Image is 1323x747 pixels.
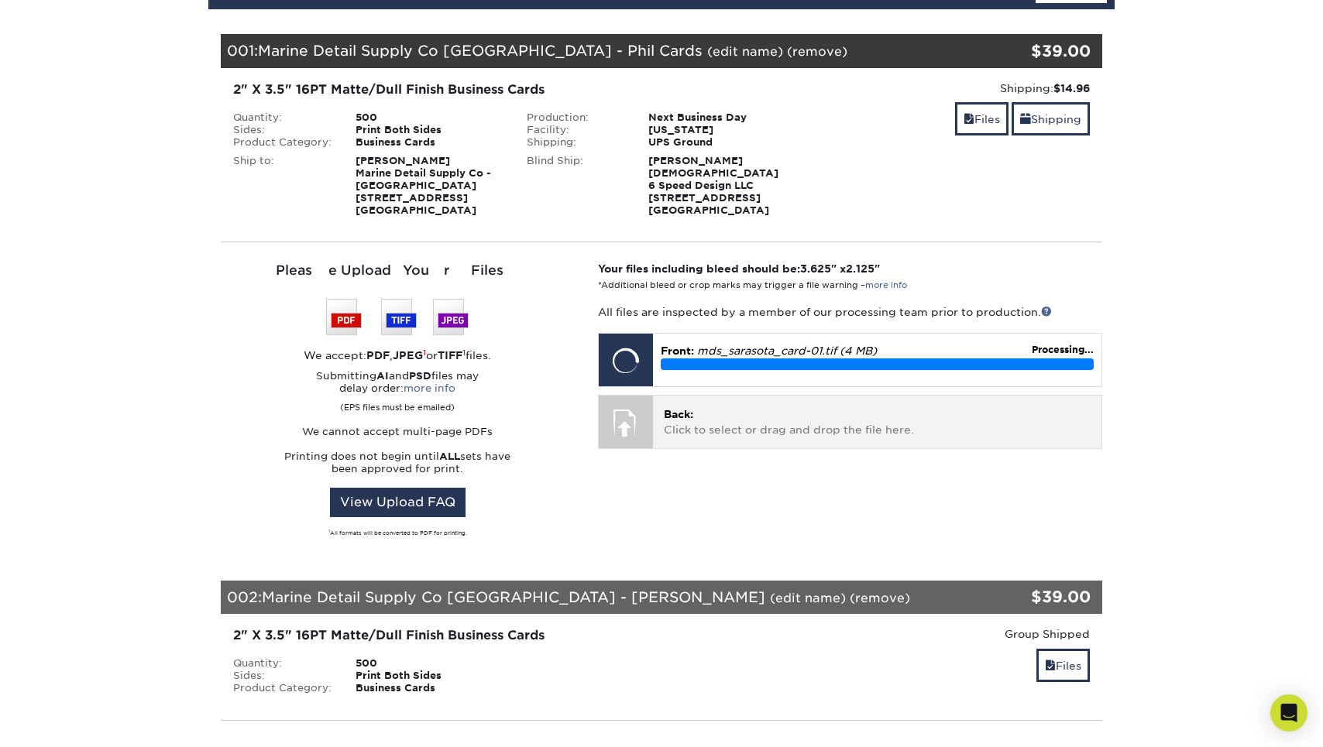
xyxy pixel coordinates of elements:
p: Click to select or drag and drop the file here. [664,406,1091,438]
small: *Additional bleed or crop marks may trigger a file warning – [598,280,907,290]
a: (remove) [787,44,847,59]
strong: PSD [409,370,431,382]
span: Back: [664,408,693,420]
div: Product Category: [222,682,344,694]
p: Submitting and files may delay order: [221,370,575,413]
span: shipping [1020,113,1031,125]
p: Printing does not begin until sets have been approved for print. [221,451,575,475]
strong: [PERSON_NAME] Marine Detail Supply Co - [GEOGRAPHIC_DATA] [STREET_ADDRESS] [GEOGRAPHIC_DATA] [356,155,491,216]
div: 001: [221,34,955,68]
a: (edit name) [707,44,783,59]
span: Marine Detail Supply Co [GEOGRAPHIC_DATA] - Phil Cards [258,42,703,59]
div: Open Intercom Messenger [1270,694,1308,732]
sup: 1 [328,529,330,533]
div: Quantity: [222,111,344,124]
strong: TIFF [438,349,462,362]
div: 2" X 3.5" 16PT Matte/Dull Finish Business Cards [233,626,796,645]
strong: PDF [366,349,390,362]
strong: $14.96 [1053,82,1090,94]
sup: 1 [423,348,426,357]
a: (remove) [850,591,910,605]
a: View Upload FAQ [330,488,466,517]
span: files [964,113,974,125]
p: We cannot accept multi-page PDFs [221,426,575,438]
div: Facility: [515,124,637,136]
span: 2.125 [846,262,875,275]
div: [US_STATE] [637,124,808,136]
strong: AI [376,370,389,382]
div: Next Business Day [637,111,808,124]
div: Business Cards [344,136,515,149]
div: Blind Ship: [515,155,637,217]
div: Print Both Sides [344,670,515,682]
div: Sides: [222,670,344,682]
div: 500 [344,657,515,670]
div: Ship to: [222,155,344,217]
div: $39.00 [955,585,1091,608]
div: Shipping: [820,81,1090,96]
div: Print Both Sides [344,124,515,136]
a: Files [1036,649,1090,682]
strong: Your files including bleed should be: " x " [598,262,880,275]
sup: 1 [462,348,466,357]
div: Shipping: [515,136,637,149]
p: All files are inspected by a member of our processing team prior to production. [598,304,1102,320]
span: Marine Detail Supply Co [GEOGRAPHIC_DATA] - [PERSON_NAME] [262,588,765,605]
strong: JPEG [393,349,423,362]
a: (edit name) [770,591,846,605]
span: files [1045,660,1056,672]
iframe: Google Customer Reviews [4,700,132,742]
span: 3.625 [800,262,831,275]
small: (EPS files must be emailed) [340,395,455,413]
div: 002: [221,581,955,615]
div: Please Upload Your Files [221,261,575,281]
div: Production: [515,111,637,124]
em: mds_sarasota_card-01.tif (4 MB) [697,344,877,357]
span: Front: [661,344,694,357]
img: We accept: PSD, TIFF, or JPEG (JPG) [326,299,469,335]
div: UPS Ground [637,136,808,149]
div: Sides: [222,124,344,136]
div: Quantity: [222,657,344,670]
div: Product Category: [222,136,344,149]
div: We accept: , or files. [221,348,575,363]
a: Files [955,102,1009,135]
div: All formats will be converted to PDF for printing. [221,529,575,537]
a: more info [404,382,455,394]
div: $39.00 [955,39,1091,63]
div: 2" X 3.5" 16PT Matte/Dull Finish Business Cards [233,81,796,99]
div: 500 [344,111,515,124]
div: Business Cards [344,682,515,694]
a: Shipping [1012,102,1090,135]
strong: ALL [439,451,460,462]
strong: [PERSON_NAME][DEMOGRAPHIC_DATA] 6 Speed Design LLC [STREET_ADDRESS] [GEOGRAPHIC_DATA] [648,155,778,216]
div: Group Shipped [820,626,1090,642]
a: more info [865,280,907,290]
